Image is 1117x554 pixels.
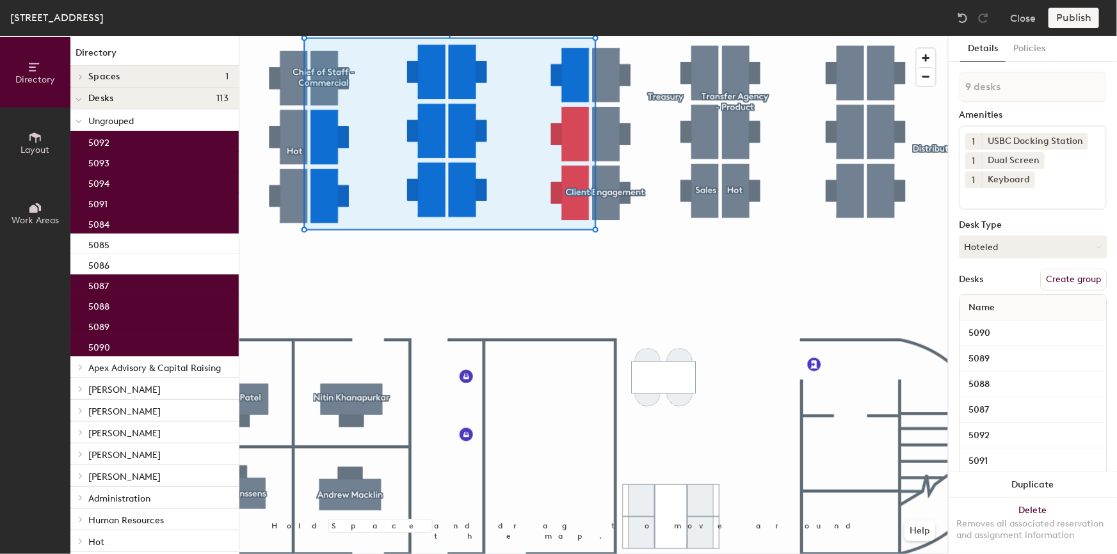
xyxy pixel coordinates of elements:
[15,74,55,85] span: Directory
[965,152,982,169] button: 1
[1006,36,1053,62] button: Policies
[962,324,1104,342] input: Unnamed desk
[88,428,161,439] span: [PERSON_NAME]
[1040,269,1107,290] button: Create group
[962,350,1104,368] input: Unnamed desk
[982,152,1045,169] div: Dual Screen
[949,472,1117,498] button: Duplicate
[88,515,164,526] span: Human Resources
[88,406,161,417] span: [PERSON_NAME]
[88,195,108,210] p: 5091
[70,46,239,66] h1: Directory
[88,537,104,548] span: Hot
[88,175,109,189] p: 5094
[959,220,1107,230] div: Desk Type
[88,363,221,374] span: Apex Advisory & Capital Raising
[956,12,969,24] img: Undo
[962,401,1104,419] input: Unnamed desk
[972,154,976,168] span: 1
[21,145,50,155] span: Layout
[88,277,109,292] p: 5087
[225,72,229,82] span: 1
[88,338,110,353] p: 5090
[10,10,104,26] div: [STREET_ADDRESS]
[959,274,983,285] div: Desks
[965,171,982,188] button: 1
[88,318,109,333] p: 5089
[88,236,109,251] p: 5085
[88,471,161,482] span: [PERSON_NAME]
[88,116,134,127] span: Ungrouped
[959,110,1107,120] div: Amenities
[965,133,982,150] button: 1
[88,450,161,461] span: [PERSON_NAME]
[88,93,113,104] span: Desks
[88,493,150,504] span: Administration
[962,427,1104,445] input: Unnamed desk
[982,171,1035,188] div: Keyboard
[962,296,1001,319] span: Name
[949,498,1117,554] button: DeleteRemoves all associated reservation and assignment information
[977,12,990,24] img: Redo
[88,154,109,169] p: 5093
[962,376,1104,393] input: Unnamed desk
[216,93,229,104] span: 113
[88,216,109,230] p: 5084
[88,72,120,82] span: Spaces
[88,384,161,395] span: [PERSON_NAME]
[962,452,1104,470] input: Unnamed desk
[904,521,935,541] button: Help
[959,235,1107,258] button: Hoteled
[982,133,1088,150] div: USBC Docking Station
[12,215,59,226] span: Work Areas
[972,173,976,187] span: 1
[88,297,109,312] p: 5088
[88,134,109,148] p: 5092
[960,36,1006,62] button: Details
[956,518,1109,541] div: Removes all associated reservation and assignment information
[88,257,109,271] p: 5086
[972,135,976,148] span: 1
[1010,8,1036,28] button: Close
